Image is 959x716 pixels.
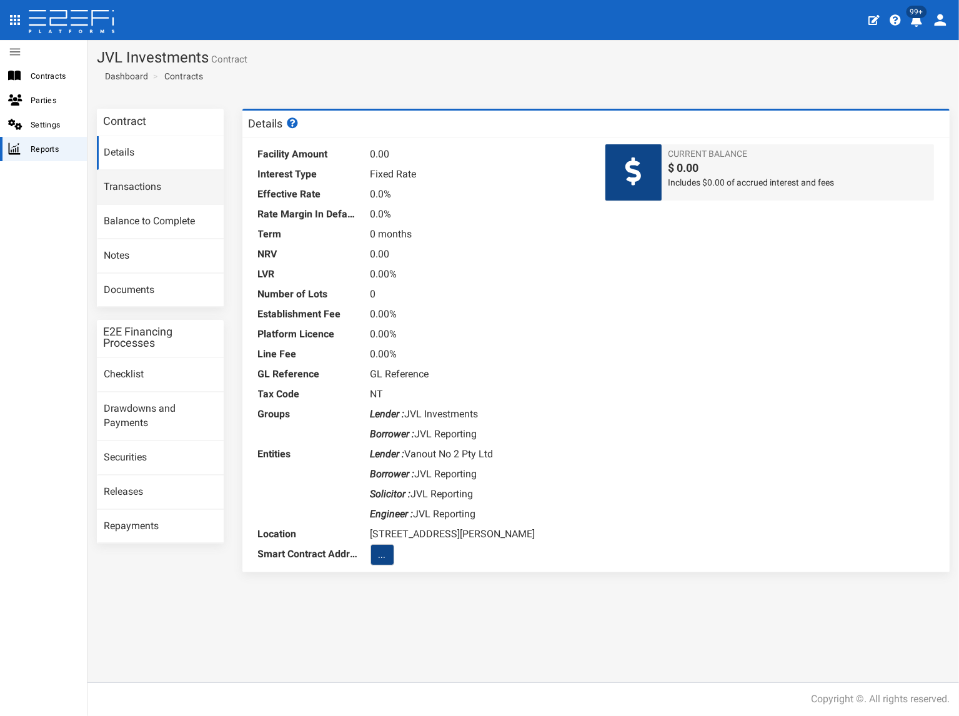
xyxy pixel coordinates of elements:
dd: 0.00% [370,304,587,324]
dd: 0.00 [370,144,587,164]
a: Drawdowns and Payments [97,392,224,440]
span: $ 0.00 [668,160,928,176]
dd: 0 months [370,224,587,244]
dd: Fixed Rate [370,164,587,184]
a: Documents [97,274,224,307]
dt: Establishment Fee [258,304,358,324]
dd: GL Reference [370,364,587,384]
span: Reports [31,142,77,156]
dd: 0 [370,284,587,304]
h3: E2E Financing Processes [103,326,217,349]
i: Solicitor : [370,488,411,500]
dt: Platform Licence [258,324,358,344]
dd: 0.00% [370,264,587,284]
span: Parties [31,93,77,107]
span: Dashboard [100,71,148,81]
dt: Line Fee [258,344,358,364]
a: Notes [97,239,224,273]
dd: [STREET_ADDRESS][PERSON_NAME] [370,524,587,544]
dt: Smart Contract Address [258,544,358,564]
a: Contracts [164,70,203,82]
i: Lender : [370,448,405,460]
dd: 0.00% [370,344,587,364]
h3: Details [249,117,300,129]
i: Lender : [370,408,405,420]
a: Details [97,136,224,170]
div: Copyright ©. All rights reserved. [811,692,950,707]
span: Settings [31,117,77,132]
small: Contract [209,55,247,64]
dd: JVL Investments [370,404,587,424]
dt: Entities [258,444,358,464]
a: Releases [97,475,224,509]
i: Borrower : [370,468,415,480]
dt: Rate Margin In Default [258,204,358,224]
dt: Location [258,524,358,544]
dt: Number of Lots [258,284,358,304]
dt: GL Reference [258,364,358,384]
dt: Groups [258,404,358,424]
h1: JVL Investments [97,49,950,66]
dd: JVL Reporting [370,484,587,504]
dt: Term [258,224,358,244]
dd: JVL Reporting [370,464,587,484]
span: Contracts [31,69,77,83]
dt: LVR [258,264,358,284]
span: Current Balance [668,147,928,160]
dt: Interest Type [258,164,358,184]
span: Includes $0.00 of accrued interest and fees [668,176,928,189]
dt: Effective Rate [258,184,358,204]
dt: NRV [258,244,358,264]
dd: 0.00 [370,244,587,264]
a: Balance to Complete [97,205,224,239]
dd: JVL Reporting [370,424,587,444]
dd: 0.0% [370,204,587,224]
dd: 0.00% [370,324,587,344]
h3: Contract [103,116,146,127]
dd: Vanout No 2 Pty Ltd [370,444,587,464]
dd: NT [370,384,587,404]
a: Repayments [97,510,224,544]
dt: Tax Code [258,384,358,404]
dt: Facility Amount [258,144,358,164]
dd: JVL Reporting [370,504,587,524]
i: Engineer : [370,508,414,520]
a: Transactions [97,171,224,204]
a: Dashboard [100,70,148,82]
i: Borrower : [370,428,415,440]
dd: 0.0% [370,184,587,204]
a: Checklist [97,358,224,392]
a: Securities [97,441,224,475]
button: ... [370,544,394,565]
